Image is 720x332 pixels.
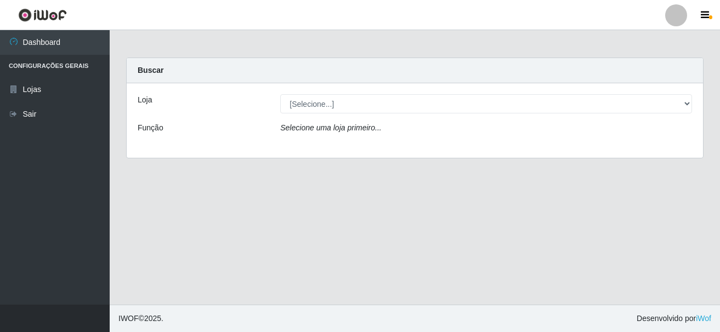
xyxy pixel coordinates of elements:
img: CoreUI Logo [18,8,67,22]
a: iWof [696,314,711,323]
label: Função [138,122,163,134]
i: Selecione uma loja primeiro... [280,123,381,132]
label: Loja [138,94,152,106]
span: © 2025 . [118,313,163,324]
strong: Buscar [138,66,163,75]
span: IWOF [118,314,139,323]
span: Desenvolvido por [637,313,711,324]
